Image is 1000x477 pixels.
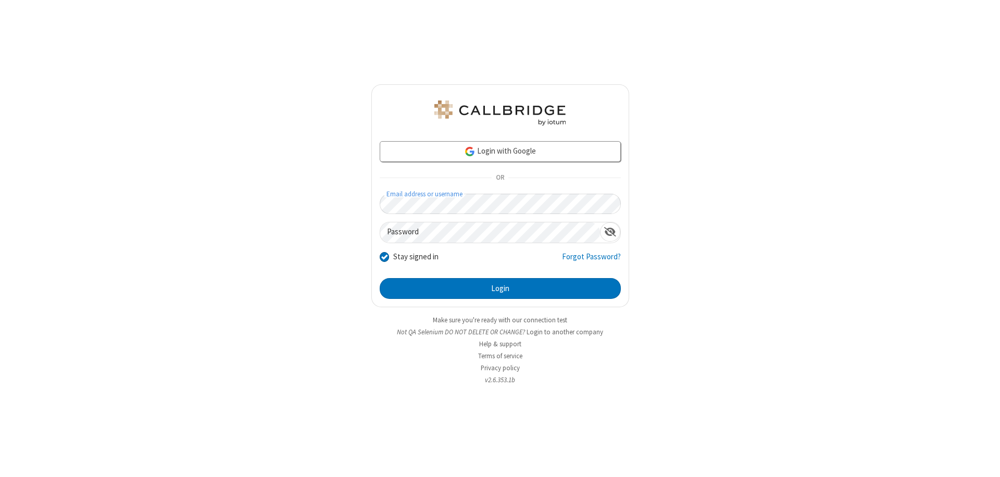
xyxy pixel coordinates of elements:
li: v2.6.353.1b [371,375,629,385]
button: Login to another company [527,327,603,337]
button: Login [380,278,621,299]
div: Show password [600,222,620,242]
a: Forgot Password? [562,251,621,271]
label: Stay signed in [393,251,439,263]
span: OR [492,171,508,185]
img: QA Selenium DO NOT DELETE OR CHANGE [432,101,568,125]
a: Terms of service [478,352,522,360]
input: Email address or username [380,194,621,214]
a: Make sure you're ready with our connection test [433,316,567,324]
a: Login with Google [380,141,621,162]
li: Not QA Selenium DO NOT DELETE OR CHANGE? [371,327,629,337]
img: google-icon.png [464,146,476,157]
input: Password [380,222,600,243]
a: Help & support [479,340,521,348]
a: Privacy policy [481,363,520,372]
